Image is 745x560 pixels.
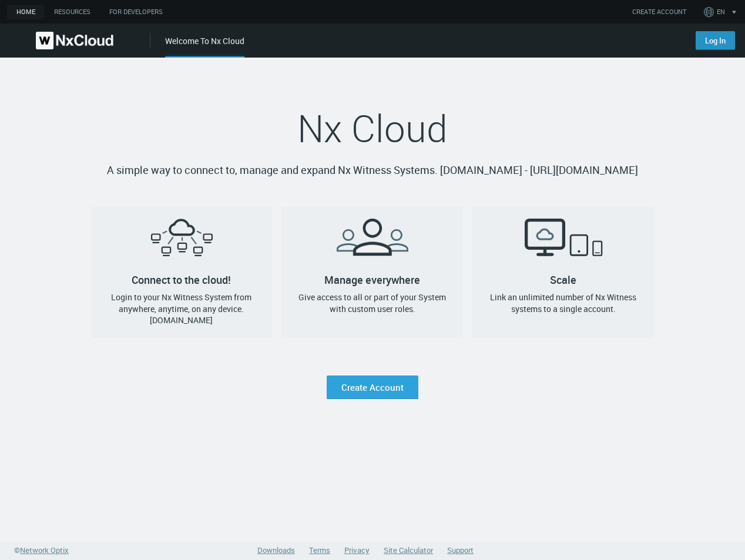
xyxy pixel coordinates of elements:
h4: Link an unlimited number of Nx Witness systems to a single account. [482,291,645,314]
span: Nx Cloud [297,103,448,153]
p: A simple way to connect to, manage and expand Nx Witness Systems. [DOMAIN_NAME] - [URL][DOMAIN_NAME] [91,162,655,179]
a: Support [447,545,474,555]
h2: Manage everywhere [281,207,463,280]
a: CREATE ACCOUNT [632,7,686,17]
a: Log In [696,31,735,50]
button: EN [702,2,742,21]
h4: Give access to all or part of your System with custom user roles. [291,291,454,314]
h4: Login to your Nx Witness System from anywhere, anytime, on any device. [DOMAIN_NAME] [100,291,263,326]
a: Resources [45,5,100,19]
a: Manage everywhereGive access to all or part of your System with custom user roles. [281,207,463,338]
a: Create Account [327,375,418,399]
h2: Connect to the cloud! [91,207,273,280]
a: Downloads [257,545,295,555]
a: Privacy [344,545,370,555]
a: home [7,5,45,19]
span: EN [717,7,725,17]
div: Welcome To Nx Cloud [165,35,244,58]
a: ©Network Optix [14,545,69,556]
a: Terms [309,545,330,555]
span: Network Optix [20,545,69,555]
a: Site Calculator [384,545,433,555]
h2: Scale [472,207,654,280]
img: Nx Cloud logo [36,32,113,49]
a: Connect to the cloud!Login to your Nx Witness System from anywhere, anytime, on any device. [DOMA... [91,207,273,338]
a: ScaleLink an unlimited number of Nx Witness systems to a single account. [472,207,654,338]
a: For Developers [100,5,172,19]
